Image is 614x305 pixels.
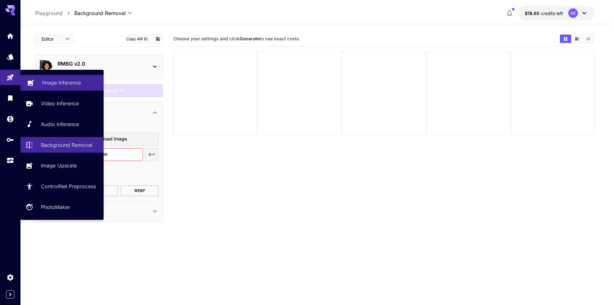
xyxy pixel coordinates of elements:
button: Copy AIR ID [122,34,151,44]
button: $18.6454 [518,6,594,20]
b: Generate [240,36,260,41]
p: Audio Inference [41,120,79,128]
div: Settings [6,273,14,281]
button: Expand sidebar [6,290,14,299]
p: PhotoMaker [41,203,70,211]
span: Editor [42,36,61,42]
div: Library [6,94,14,102]
div: AK [568,8,578,18]
a: Image Upscale [20,158,104,173]
span: Choose your settings and click to see exact costs. [173,36,300,41]
p: Video Inference [41,100,79,107]
a: PhotoMaker [20,199,104,215]
span: Background Removal [74,9,126,17]
span: credits left [541,11,563,16]
a: Image Inference [20,75,104,91]
div: Show media in grid viewShow media in video viewShow media in list view [559,34,594,44]
button: Show media in video view [571,35,583,43]
a: Video Inference [20,96,104,111]
p: Playground [35,9,63,17]
p: RMBG v2.0 [58,60,146,68]
a: Background Removal [20,137,104,153]
a: Audio Inference [20,116,104,132]
span: $18.65 [525,11,541,16]
p: Image Inference [42,79,81,86]
div: Playground [6,74,14,82]
button: Add to library [155,35,161,43]
div: Home [6,32,14,40]
a: ControlNet Preprocess [20,179,104,194]
p: 2.0 [58,68,63,73]
button: Show media in list view [583,35,594,43]
p: ControlNet Preprocess [41,182,96,190]
nav: breadcrumb [35,9,74,17]
div: API Keys [6,136,14,144]
button: WEBP [121,185,159,196]
div: Models [6,53,14,61]
div: Wallet [6,115,14,123]
div: Usage [6,157,14,165]
p: Image Upscale [41,162,77,169]
div: $18.6454 [525,10,563,17]
p: Background Removal [41,141,92,149]
button: Show media in grid view [560,35,571,43]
